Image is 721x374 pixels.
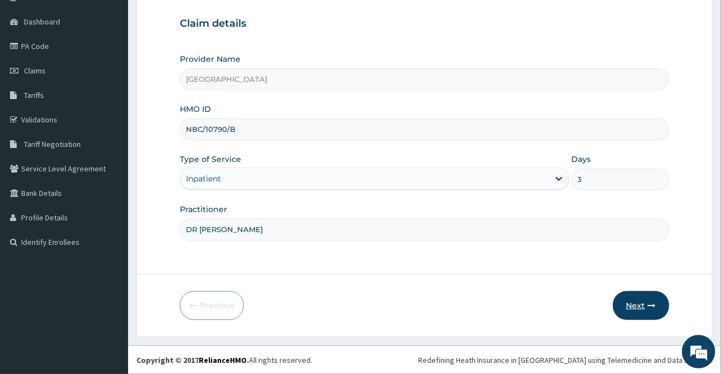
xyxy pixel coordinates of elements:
span: Dashboard [24,17,60,27]
span: Tariffs [24,90,44,100]
span: Claims [24,66,46,76]
img: d_794563401_company_1708531726252_794563401 [21,56,45,83]
button: Next [613,291,669,320]
h3: Claim details [180,18,669,30]
div: Minimize live chat window [183,6,209,32]
div: Redefining Heath Insurance in [GEOGRAPHIC_DATA] using Telemedicine and Data Science! [418,355,713,366]
input: Enter HMO ID [180,119,669,140]
button: Previous [180,291,244,320]
a: RelianceHMO [199,355,247,365]
label: Type of Service [180,154,241,165]
label: HMO ID [180,104,211,115]
div: Chat with us now [58,62,187,77]
footer: All rights reserved. [128,346,721,374]
div: Inpatient [186,173,221,184]
span: We're online! [65,115,154,227]
strong: Copyright © 2017 . [136,355,249,365]
label: Days [572,154,591,165]
label: Practitioner [180,204,227,215]
input: Enter Name [180,219,669,240]
label: Provider Name [180,53,241,65]
textarea: Type your message and hit 'Enter' [6,253,212,292]
span: Tariff Negotiation [24,139,81,149]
